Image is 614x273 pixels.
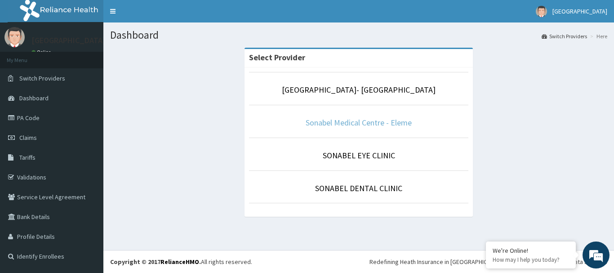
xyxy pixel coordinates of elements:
img: User Image [4,27,25,47]
a: [GEOGRAPHIC_DATA]- [GEOGRAPHIC_DATA] [282,85,436,95]
a: SONABEL EYE CLINIC [323,150,395,161]
a: SONABEL DENTAL CLINIC [315,183,402,193]
span: [GEOGRAPHIC_DATA] [552,7,607,15]
h1: Dashboard [110,29,607,41]
img: User Image [536,6,547,17]
span: Dashboard [19,94,49,102]
p: How may I help you today? [493,256,569,264]
strong: Select Provider [249,52,305,63]
p: [GEOGRAPHIC_DATA] [31,36,106,45]
li: Here [588,32,607,40]
strong: Copyright © 2017 . [110,258,201,266]
a: Online [31,49,53,55]
span: Switch Providers [19,74,65,82]
a: Switch Providers [542,32,587,40]
div: Redefining Heath Insurance in [GEOGRAPHIC_DATA] using Telemedicine and Data Science! [369,257,607,266]
span: Tariffs [19,153,36,161]
a: RelianceHMO [160,258,199,266]
div: We're Online! [493,246,569,255]
span: Claims [19,134,37,142]
footer: All rights reserved. [103,250,614,273]
a: Sonabel Medical Centre - Eleme [306,117,412,128]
